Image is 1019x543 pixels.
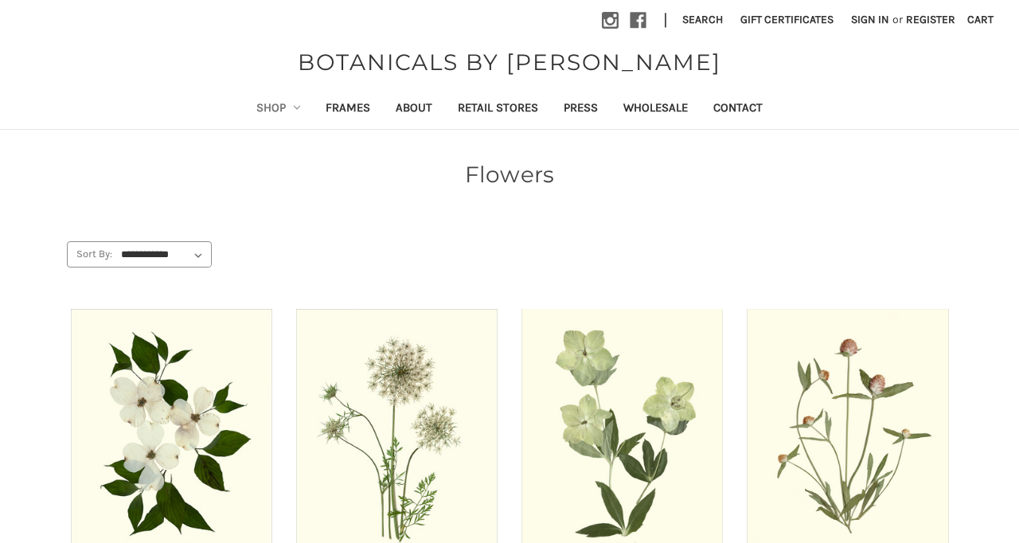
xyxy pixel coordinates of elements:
[891,11,904,28] span: or
[967,13,994,26] span: Cart
[244,90,314,129] a: Shop
[383,90,445,129] a: About
[313,90,383,129] a: Frames
[290,45,729,79] a: BOTANICALS BY [PERSON_NAME]
[611,90,701,129] a: Wholesale
[658,8,673,33] li: |
[445,90,551,129] a: Retail Stores
[701,90,775,129] a: Contact
[551,90,611,129] a: Press
[67,158,952,191] h1: Flowers
[68,242,112,266] label: Sort By:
